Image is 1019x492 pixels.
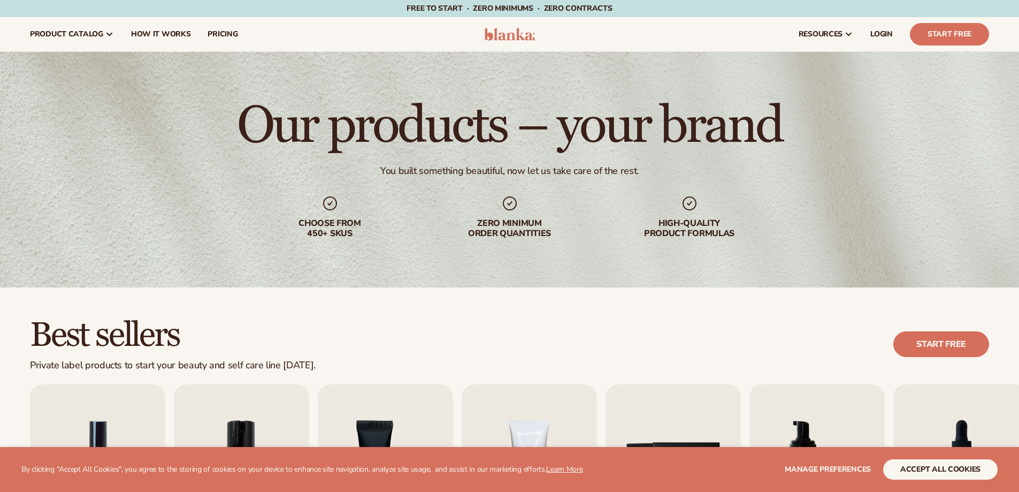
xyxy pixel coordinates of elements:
span: Manage preferences [785,464,871,474]
a: Start free [893,331,989,357]
a: LOGIN [862,17,901,51]
span: Free to start · ZERO minimums · ZERO contracts [407,3,612,13]
span: resources [799,30,842,39]
a: Start Free [910,23,989,46]
h2: Best sellers [30,317,316,353]
span: pricing [208,30,237,39]
div: You built something beautiful, now let us take care of the rest. [380,165,639,177]
div: Private label products to start your beauty and self care line [DATE]. [30,360,316,372]
span: product catalog [30,30,103,39]
span: How It Works [131,30,191,39]
h1: Our products – your brand [237,101,782,152]
div: High-quality product formulas [621,218,758,239]
a: pricing [199,17,246,51]
div: Zero minimum order quantities [441,218,578,239]
a: Learn More [546,464,583,474]
a: How It Works [122,17,200,51]
a: product catalog [21,17,122,51]
p: By clicking "Accept All Cookies", you agree to the storing of cookies on your device to enhance s... [21,465,583,474]
a: resources [790,17,862,51]
button: accept all cookies [883,459,998,480]
img: logo [484,28,535,41]
div: Choose from 450+ Skus [262,218,399,239]
span: LOGIN [870,30,893,39]
button: Manage preferences [785,459,871,480]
